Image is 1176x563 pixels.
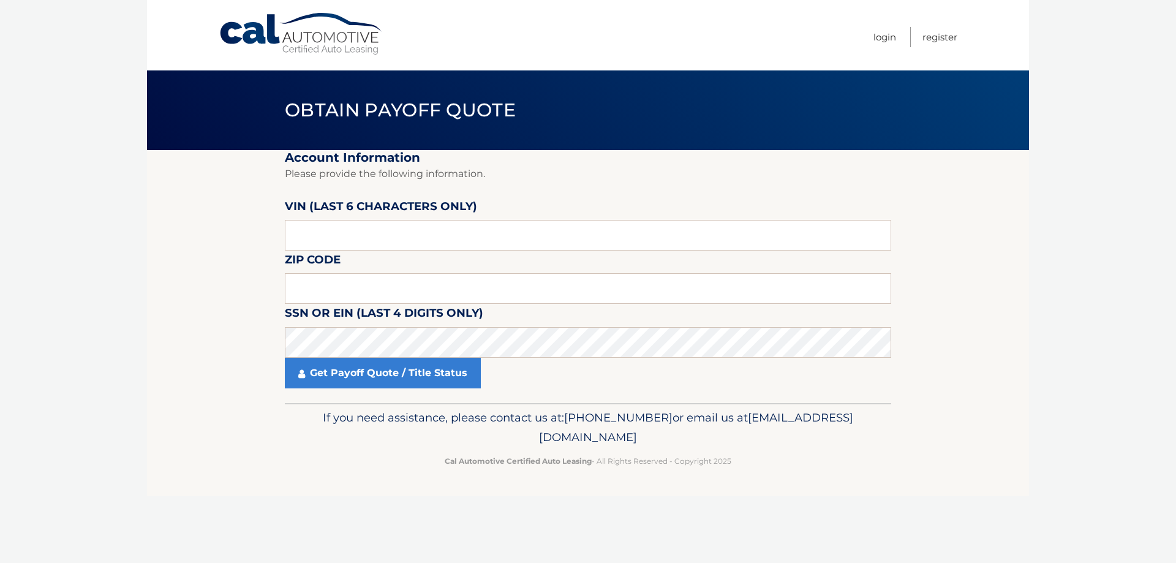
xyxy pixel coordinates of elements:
p: - All Rights Reserved - Copyright 2025 [293,455,883,467]
p: Please provide the following information. [285,165,891,183]
span: [PHONE_NUMBER] [564,410,673,425]
a: Login [873,27,896,47]
label: Zip Code [285,251,341,273]
a: Cal Automotive [219,12,384,56]
a: Register [922,27,957,47]
h2: Account Information [285,150,891,165]
strong: Cal Automotive Certified Auto Leasing [445,456,592,466]
p: If you need assistance, please contact us at: or email us at [293,408,883,447]
span: Obtain Payoff Quote [285,99,516,121]
a: Get Payoff Quote / Title Status [285,358,481,388]
label: SSN or EIN (last 4 digits only) [285,304,483,327]
label: VIN (last 6 characters only) [285,197,477,220]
